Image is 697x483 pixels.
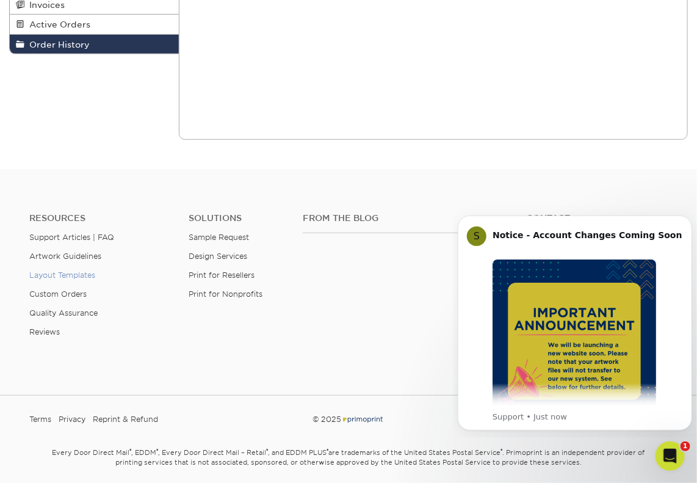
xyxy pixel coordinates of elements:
[130,448,132,454] sup: ®
[24,40,90,49] span: Order History
[29,252,101,261] a: Artwork Guidelines
[10,35,179,54] a: Order History
[29,289,87,299] a: Custom Orders
[303,213,493,223] h4: From the Blog
[341,415,384,424] img: Primoprint
[189,271,255,280] a: Print for Resellers
[10,15,179,34] a: Active Orders
[189,289,263,299] a: Print for Nonprofits
[29,308,98,318] a: Quality Assurance
[93,410,158,429] a: Reprint & Refund
[29,410,51,429] a: Terms
[189,233,250,242] a: Sample Request
[501,448,503,454] sup: ®
[239,410,458,429] div: © 2025
[189,252,248,261] a: Design Services
[453,205,697,438] iframe: Intercom notifications message
[29,233,114,242] a: Support Articles | FAQ
[681,441,690,451] span: 1
[655,441,685,471] iframe: Intercom live chat
[29,213,171,223] h4: Resources
[267,448,269,454] sup: ®
[157,448,159,454] sup: ®
[189,213,285,223] h4: Solutions
[59,410,85,429] a: Privacy
[327,448,329,454] sup: ®
[24,20,90,29] span: Active Orders
[29,271,95,280] a: Layout Templates
[29,327,60,336] a: Reviews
